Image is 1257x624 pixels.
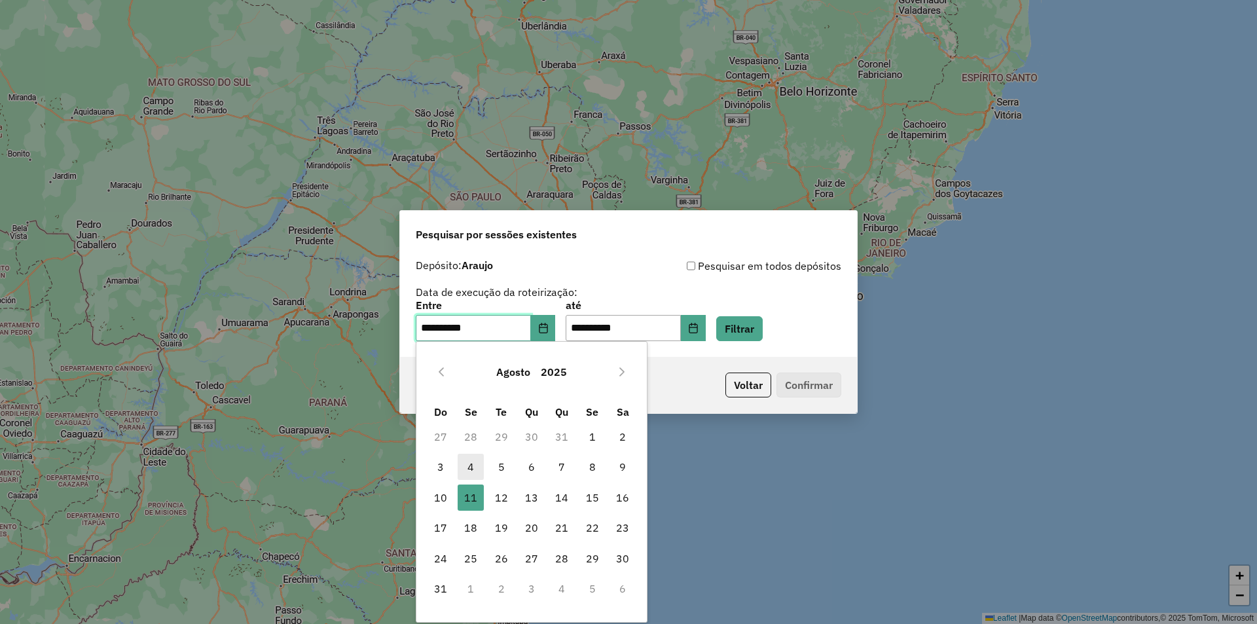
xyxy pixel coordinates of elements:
td: 5 [577,574,608,604]
span: 16 [610,485,636,511]
span: Te [496,405,507,418]
td: 8 [577,452,608,482]
td: 3 [426,452,456,482]
span: 22 [579,515,606,541]
td: 28 [456,422,486,452]
span: 14 [549,485,575,511]
span: 18 [458,515,484,541]
span: 21 [549,515,575,541]
td: 12 [486,483,516,513]
span: 20 [519,515,545,541]
td: 6 [517,452,547,482]
td: 19 [486,513,516,543]
td: 25 [456,543,486,573]
span: Sa [617,405,629,418]
span: 23 [610,515,636,541]
td: 17 [426,513,456,543]
span: Se [465,405,477,418]
td: 26 [486,543,516,573]
span: Do [434,405,447,418]
button: Next Month [611,361,632,382]
td: 22 [577,513,608,543]
strong: Araujo [462,259,493,272]
span: 2 [610,424,636,450]
button: Choose Year [536,356,572,388]
td: 31 [547,422,577,452]
td: 29 [577,543,608,573]
td: 15 [577,483,608,513]
td: 9 [608,452,638,482]
span: 29 [579,545,606,572]
span: 4 [458,454,484,480]
span: 25 [458,545,484,572]
button: Choose Month [491,356,536,388]
span: Pesquisar por sessões existentes [416,227,577,242]
span: 13 [519,485,545,511]
div: Pesquisar em todos depósitos [628,258,841,274]
td: 4 [456,452,486,482]
span: 26 [488,545,515,572]
span: 6 [519,454,545,480]
td: 11 [456,483,486,513]
td: 7 [547,452,577,482]
td: 16 [608,483,638,513]
label: Depósito: [416,257,493,273]
td: 27 [517,543,547,573]
span: 11 [458,485,484,511]
td: 1 [456,574,486,604]
td: 30 [517,422,547,452]
td: 28 [547,543,577,573]
td: 21 [547,513,577,543]
span: 12 [488,485,515,511]
span: 3 [428,454,454,480]
span: 1 [579,424,606,450]
td: 13 [517,483,547,513]
td: 3 [517,574,547,604]
button: Filtrar [716,316,763,341]
span: 8 [579,454,606,480]
td: 20 [517,513,547,543]
td: 18 [456,513,486,543]
button: Choose Date [531,315,556,341]
span: 7 [549,454,575,480]
span: 10 [428,485,454,511]
button: Choose Date [681,315,706,341]
td: 30 [608,543,638,573]
td: 24 [426,543,456,573]
td: 2 [486,574,516,604]
td: 4 [547,574,577,604]
label: Entre [416,297,555,313]
span: Qu [525,405,538,418]
td: 27 [426,422,456,452]
div: Choose Date [416,341,647,622]
td: 2 [608,422,638,452]
span: 27 [519,545,545,572]
td: 10 [426,483,456,513]
td: 29 [486,422,516,452]
td: 14 [547,483,577,513]
button: Previous Month [431,361,452,382]
label: até [566,297,705,313]
td: 6 [608,574,638,604]
td: 5 [486,452,516,482]
span: Se [586,405,598,418]
button: Voltar [725,373,771,397]
span: Qu [555,405,568,418]
span: 5 [488,454,515,480]
span: 30 [610,545,636,572]
label: Data de execução da roteirização: [416,284,577,300]
td: 23 [608,513,638,543]
span: 17 [428,515,454,541]
span: 9 [610,454,636,480]
span: 28 [549,545,575,572]
span: 24 [428,545,454,572]
span: 15 [579,485,606,511]
span: 19 [488,515,515,541]
td: 1 [577,422,608,452]
td: 31 [426,574,456,604]
span: 31 [428,576,454,602]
